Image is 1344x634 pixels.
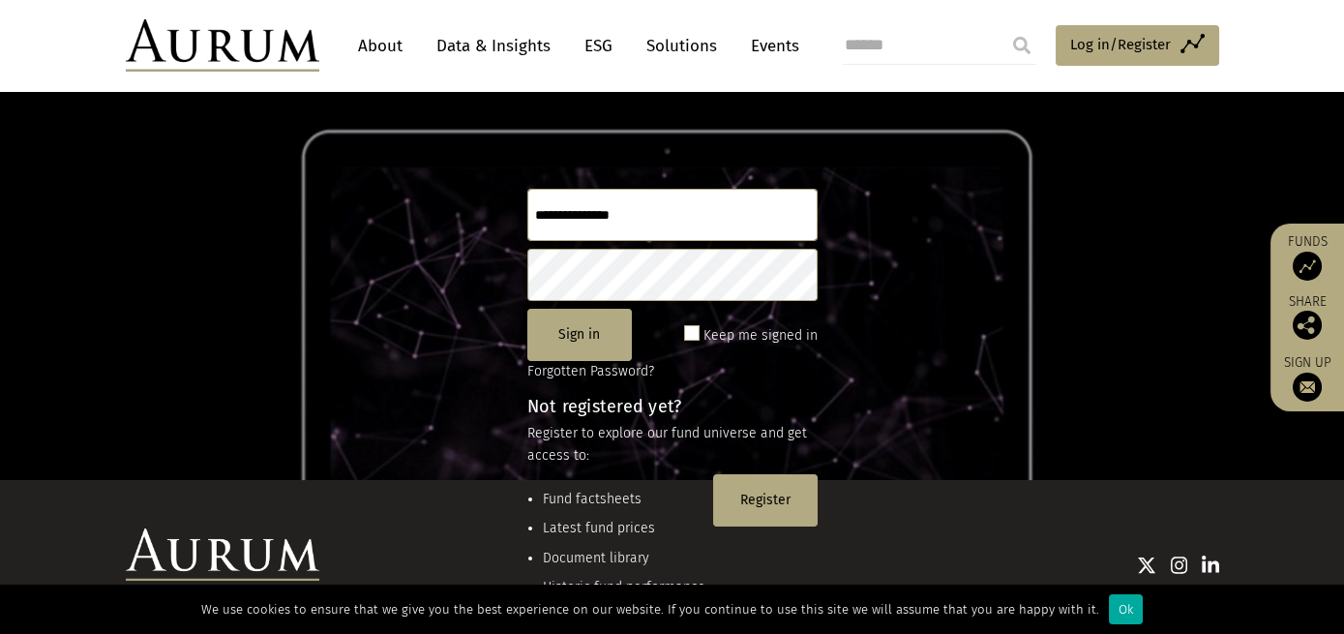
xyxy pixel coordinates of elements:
[1002,26,1041,65] input: Submit
[348,28,412,64] a: About
[126,528,319,581] img: Aurum Logo
[543,518,705,539] li: Latest fund prices
[1280,354,1334,402] a: Sign up
[527,309,632,361] button: Sign in
[427,28,560,64] a: Data & Insights
[126,19,319,72] img: Aurum
[1280,295,1334,340] div: Share
[1280,233,1334,281] a: Funds
[1293,311,1322,340] img: Share this post
[1202,556,1219,575] img: Linkedin icon
[1070,33,1171,56] span: Log in/Register
[1109,594,1143,624] div: Ok
[1293,252,1322,281] img: Access Funds
[527,423,818,467] p: Register to explore our fund universe and get access to:
[703,324,818,347] label: Keep me signed in
[1171,556,1188,575] img: Instagram icon
[1293,373,1322,402] img: Sign up to our newsletter
[713,474,818,527] button: Register
[637,28,727,64] a: Solutions
[543,489,705,510] li: Fund factsheets
[527,363,654,379] a: Forgotten Password?
[575,28,622,64] a: ESG
[741,28,799,64] a: Events
[1137,556,1156,575] img: Twitter icon
[1056,25,1219,66] a: Log in/Register
[527,398,818,415] h4: Not registered yet?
